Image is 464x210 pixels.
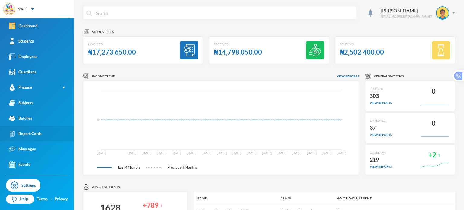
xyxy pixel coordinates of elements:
div: ₦2,502,400.00 [340,47,384,58]
tspan: 0 [97,118,99,121]
div: 0 [432,118,436,129]
a: Privacy [55,196,68,202]
span: Absent students [92,185,120,189]
tspan: [DATE] [187,151,196,155]
a: Terms [37,196,48,202]
span: General Statistics [374,74,404,79]
div: view reports [370,101,392,105]
div: Report Cards [9,131,42,137]
img: search [86,11,92,16]
div: 219 [370,155,392,165]
div: Messages [9,146,36,152]
div: view reports [370,164,392,169]
div: 0 [432,86,436,97]
div: Subjects [9,100,33,106]
tspan: [DATE] [172,151,181,155]
a: Pending₦2,502,400.00 [335,36,455,64]
div: 303 [370,91,392,101]
div: [PERSON_NAME] [381,7,431,14]
tspan: [DATE] [337,151,346,155]
div: 37 [370,123,392,133]
tspan: [DATE] [307,151,317,155]
a: Settings [6,179,40,192]
div: STUDENT [370,87,392,91]
tspan: [DATE] [232,151,241,155]
a: Invoiced₦17,273,650.00 [83,36,203,64]
div: +2 [428,149,436,161]
div: view reports [370,133,392,137]
tspan: [DATE] [322,151,331,155]
th: Class [278,192,333,205]
a: Help [6,195,34,204]
span: Student fees [92,30,114,34]
tspan: [DATE] [157,151,166,155]
tspan: [DATE] [127,151,136,155]
tspan: [DATE] [97,151,106,155]
img: STUDENT [437,7,449,19]
div: Events [9,161,30,168]
div: [EMAIL_ADDRESS][DOMAIN_NAME] [381,14,431,19]
tspan: [DATE] [247,151,256,155]
span: Income Trend [92,74,115,79]
tspan: [DATE] [202,151,211,155]
tspan: [DATE] [262,151,272,155]
img: logo [3,3,15,15]
th: No of days absent [333,192,388,205]
div: Employees [9,53,37,60]
div: Pending [340,42,384,47]
div: GUARDIAN [370,150,392,155]
div: Guardians [9,69,36,75]
div: ₦14,798,050.00 [214,47,262,58]
div: Received [214,42,262,47]
div: EMPLOYEE [370,118,392,123]
div: Dashboard [9,23,37,29]
div: Students [9,38,34,44]
div: Invoiced [88,42,136,47]
tspan: [DATE] [277,151,286,155]
div: VVS [18,6,25,12]
input: Search [95,6,353,20]
div: ₦17,273,650.00 [88,47,136,58]
span: Last 4 Months [112,165,146,170]
tspan: [DATE] [142,151,151,155]
div: Batches [9,115,32,121]
div: Finance [9,84,32,91]
span: Previous 4 Months [161,165,203,170]
span: View reports [337,74,359,79]
div: · [51,196,52,202]
th: Name [194,192,278,205]
tspan: [DATE] [217,151,227,155]
tspan: [DATE] [292,151,301,155]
